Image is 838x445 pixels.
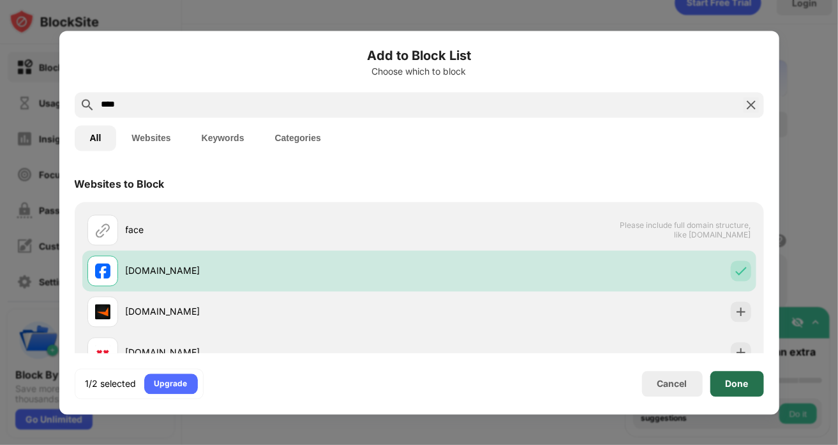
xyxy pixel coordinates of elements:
button: Categories [260,125,336,151]
div: [DOMAIN_NAME] [126,346,419,359]
img: favicons [95,263,110,278]
button: Keywords [186,125,260,151]
div: Done [726,379,749,389]
button: All [75,125,117,151]
img: url.svg [95,222,110,238]
button: Websites [116,125,186,151]
div: [DOMAIN_NAME] [126,305,419,319]
div: face [126,223,419,237]
img: favicons [95,345,110,360]
div: Cancel [657,379,687,389]
img: search.svg [80,97,95,112]
span: Please include full domain structure, like [DOMAIN_NAME] [620,220,751,239]
img: favicons [95,304,110,319]
div: Choose which to block [75,66,764,77]
div: Upgrade [154,377,188,390]
div: 1/2 selected [86,377,137,390]
div: Websites to Block [75,177,165,190]
div: [DOMAIN_NAME] [126,264,419,278]
img: search-close [744,97,759,112]
h6: Add to Block List [75,46,764,65]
